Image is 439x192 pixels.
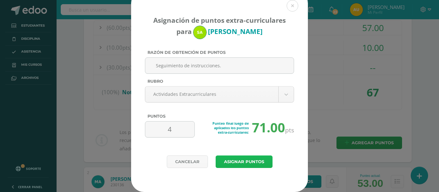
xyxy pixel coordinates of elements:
[252,121,285,134] span: 71.00
[145,87,294,102] a: Actividades Extracurriculares
[285,126,294,134] span: pts
[153,87,270,102] span: Actividades Extracurriculares
[167,155,208,168] a: Cancelar
[216,155,273,168] button: Asignar puntos
[148,58,291,73] input: Razón de obtención de puntos
[153,16,286,36] span: Asignación de puntos extra-curriculares para
[148,121,192,137] input: Puntos
[145,79,294,84] label: Rubro
[208,27,263,36] strong: [PERSON_NAME]
[193,26,206,39] img: profile pic.
[145,114,294,119] label: Puntos
[209,121,249,135] h5: Punteo final luego de aplicados los puntos extra-curriculares:
[145,50,294,55] label: Razón de obtención de puntos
